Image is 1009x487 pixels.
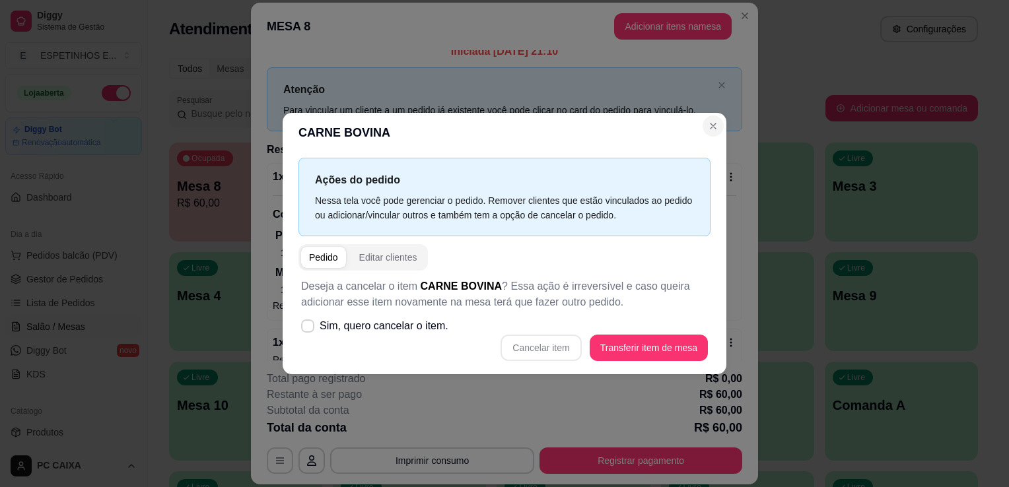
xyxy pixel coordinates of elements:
[315,172,694,188] p: Ações do pedido
[359,251,417,264] div: Editar clientes
[301,278,708,310] p: Deseja a cancelar o item ? Essa ação é irreversível e caso queira adicionar esse item novamente n...
[590,335,708,361] button: Transferir item de mesa
[283,113,726,152] header: CARNE BOVINA
[421,280,503,292] span: CARNE BOVINA
[309,251,338,264] div: Pedido
[315,193,694,222] div: Nessa tela você pode gerenciar o pedido. Remover clientes que estão vinculados ao pedido ou adici...
[703,115,724,137] button: Close
[320,318,448,334] span: Sim, quero cancelar o item.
